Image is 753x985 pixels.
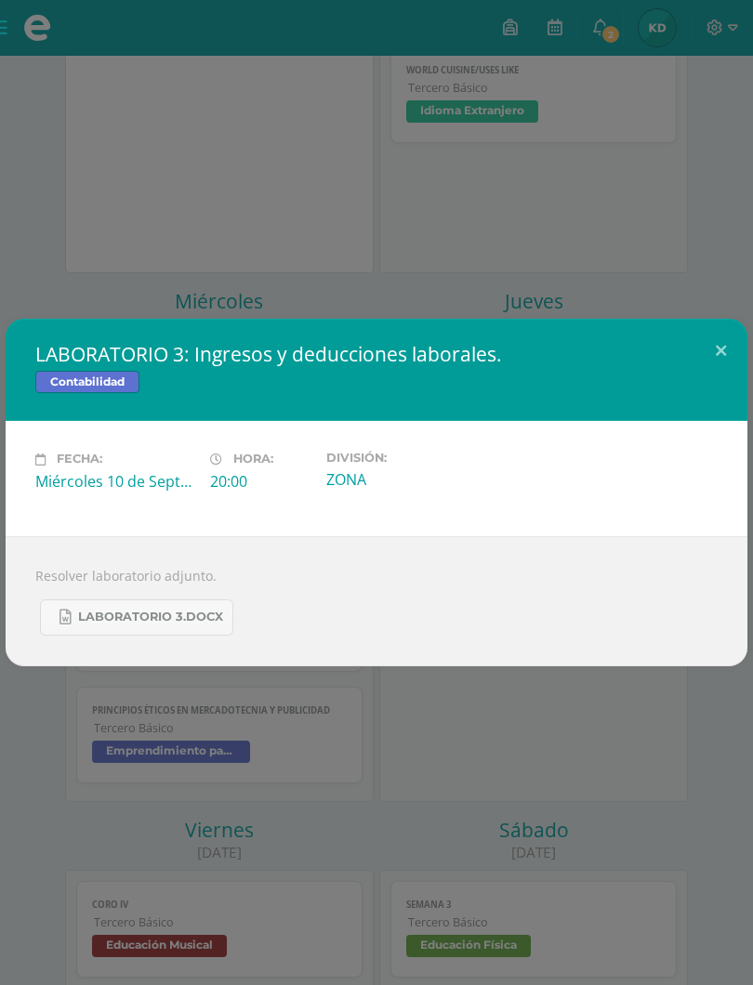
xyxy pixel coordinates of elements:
[57,453,102,466] span: Fecha:
[326,451,486,465] label: División:
[35,371,139,393] span: Contabilidad
[35,341,718,367] h2: LABORATORIO 3: Ingresos y deducciones laborales.
[326,469,486,490] div: ZONA
[78,610,223,624] span: LABORATORIO 3.docx
[694,319,747,382] button: Close (Esc)
[233,453,273,466] span: Hora:
[35,471,195,492] div: Miércoles 10 de Septiembre
[40,599,233,636] a: LABORATORIO 3.docx
[6,536,747,666] div: Resolver laboratorio adjunto.
[210,471,311,492] div: 20:00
